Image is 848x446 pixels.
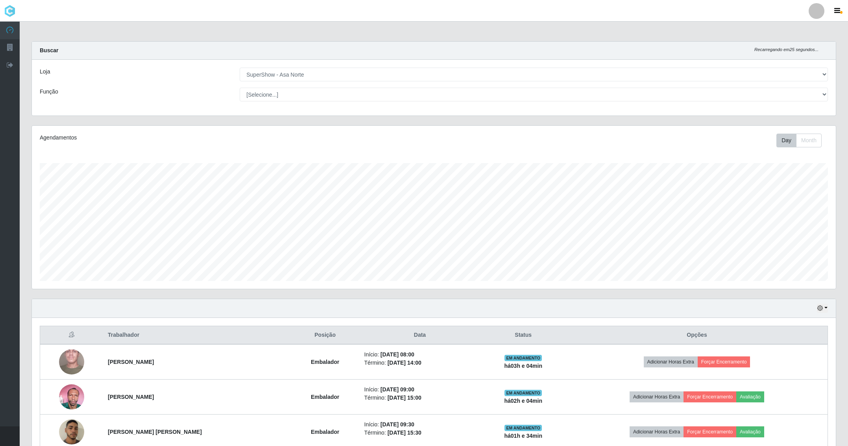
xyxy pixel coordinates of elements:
[736,391,764,402] button: Avaliação
[776,134,828,147] div: Toolbar with button groups
[4,5,16,17] img: CoreUI Logo
[108,394,154,400] strong: [PERSON_NAME]
[644,356,698,367] button: Adicionar Horas Extra
[684,391,736,402] button: Forçar Encerramento
[311,429,339,435] strong: Embalador
[698,356,750,367] button: Forçar Encerramento
[59,334,84,390] img: 1705933519386.jpeg
[291,326,360,345] th: Posição
[364,385,476,394] li: Início:
[381,421,414,428] time: [DATE] 09:30
[504,398,542,404] strong: há 02 h e 04 min
[311,359,339,365] strong: Embalador
[504,363,542,369] strong: há 03 h e 04 min
[381,386,414,393] time: [DATE] 09:00
[388,395,421,401] time: [DATE] 15:00
[684,426,736,437] button: Forçar Encerramento
[364,429,476,437] li: Término:
[754,47,818,52] i: Recarregando em 25 segundos...
[504,390,542,396] span: EM ANDAMENTO
[504,425,542,431] span: EM ANDAMENTO
[381,351,414,358] time: [DATE] 08:00
[40,134,361,142] div: Agendamentos
[736,426,764,437] button: Avaliação
[566,326,828,345] th: Opções
[364,420,476,429] li: Início:
[630,426,684,437] button: Adicionar Horas Extra
[364,359,476,367] li: Término:
[388,429,421,436] time: [DATE] 15:30
[311,394,339,400] strong: Embalador
[108,429,202,435] strong: [PERSON_NAME] [PERSON_NAME]
[108,359,154,365] strong: [PERSON_NAME]
[103,326,291,345] th: Trabalhador
[796,134,822,147] button: Month
[776,134,822,147] div: First group
[504,355,542,361] span: EM ANDAMENTO
[40,88,58,96] label: Função
[360,326,480,345] th: Data
[630,391,684,402] button: Adicionar Horas Extra
[40,47,58,53] strong: Buscar
[364,351,476,359] li: Início:
[40,68,50,76] label: Loja
[504,433,542,439] strong: há 01 h e 34 min
[388,360,421,366] time: [DATE] 14:00
[480,326,566,345] th: Status
[776,134,796,147] button: Day
[59,380,84,413] img: 1753956520242.jpeg
[364,394,476,402] li: Término:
